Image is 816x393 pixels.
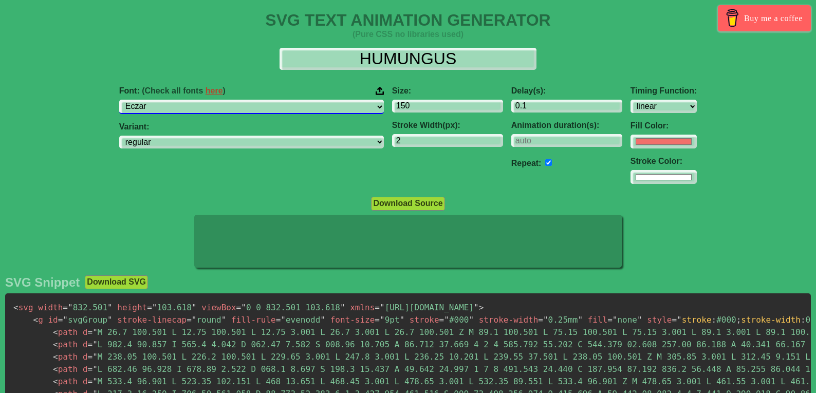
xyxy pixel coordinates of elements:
span: " [340,303,345,312]
label: Stroke Width(px): [392,121,503,130]
span: " [613,315,618,325]
label: Timing Function: [630,86,697,96]
span: svgGroup [58,315,113,325]
span: " [152,303,157,312]
span: " [281,315,286,325]
span: = [375,303,380,312]
label: Fill Color: [630,121,697,130]
span: = [439,315,444,325]
span: d [83,327,88,337]
span: viewBox [201,303,236,312]
span: [URL][DOMAIN_NAME] [375,303,478,312]
input: auto [511,134,622,147]
span: d [83,364,88,374]
span: < [53,352,58,362]
span: " [92,364,98,374]
span: " [380,303,385,312]
span: stroke-width [741,315,801,325]
span: < [53,364,58,374]
input: auto [545,159,552,166]
label: Size: [392,86,503,96]
span: font-size [330,315,375,325]
label: Delay(s): [511,86,622,96]
span: " [68,303,73,312]
span: stroke-linecap [117,315,187,325]
span: " [578,315,583,325]
span: < [53,340,58,349]
span: id [48,315,58,325]
button: Download Source [371,197,444,210]
a: here [206,86,223,95]
span: path [53,377,78,386]
span: xmlns [350,303,375,312]
span: " [444,315,449,325]
span: " [63,315,68,325]
label: Stroke Color: [630,157,697,166]
span: width [38,303,63,312]
span: path [53,340,78,349]
span: d [83,377,88,386]
span: #000 [439,315,474,325]
span: style [647,315,672,325]
span: " [92,377,98,386]
span: " [92,340,98,349]
span: = [88,340,93,349]
span: < [53,377,58,386]
span: 103.618 [147,303,196,312]
span: = [187,315,192,325]
span: (Check all fonts ) [142,86,226,95]
span: " [637,315,642,325]
a: Buy me a coffee [718,5,811,31]
span: < [53,327,58,337]
span: " [107,303,113,312]
span: 832.501 [63,303,112,312]
span: stroke [410,315,439,325]
span: fill-rule [231,315,276,325]
span: = [88,327,93,337]
span: " [92,327,98,337]
span: path [53,364,78,374]
input: Input Text Here [280,48,536,70]
span: : [801,315,806,325]
span: g [33,315,43,325]
span: = [375,315,380,325]
span: = [236,303,242,312]
span: 9pt [375,315,404,325]
span: evenodd [276,315,325,325]
span: stroke-width [479,315,539,325]
span: = [276,315,281,325]
h2: SVG Snippet [5,275,80,290]
span: " [400,315,405,325]
span: = [88,352,93,362]
span: = [88,377,93,386]
span: " [469,315,474,325]
span: d [83,340,88,349]
span: " [241,303,246,312]
span: 0 0 832.501 103.618 [236,303,345,312]
span: 0.25mm [538,315,583,325]
img: Buy me a coffee [724,9,741,27]
span: < [33,315,39,325]
span: path [53,352,78,362]
span: Font: [119,86,226,96]
label: Repeat: [511,159,542,167]
input: 0.1s [511,100,622,113]
span: " [320,315,325,325]
span: = [147,303,152,312]
span: = [58,315,63,325]
span: = [607,315,613,325]
span: fill [588,315,608,325]
span: = [538,315,543,325]
span: none [607,315,642,325]
input: 100 [392,100,503,113]
span: " [192,315,197,325]
span: path [53,327,78,337]
span: " [92,352,98,362]
span: =" [672,315,681,325]
span: Buy me a coffee [744,9,803,27]
span: " [474,303,479,312]
span: ; [736,315,741,325]
span: round [187,315,226,325]
img: Upload your font [376,86,384,96]
label: Variant: [119,122,384,132]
